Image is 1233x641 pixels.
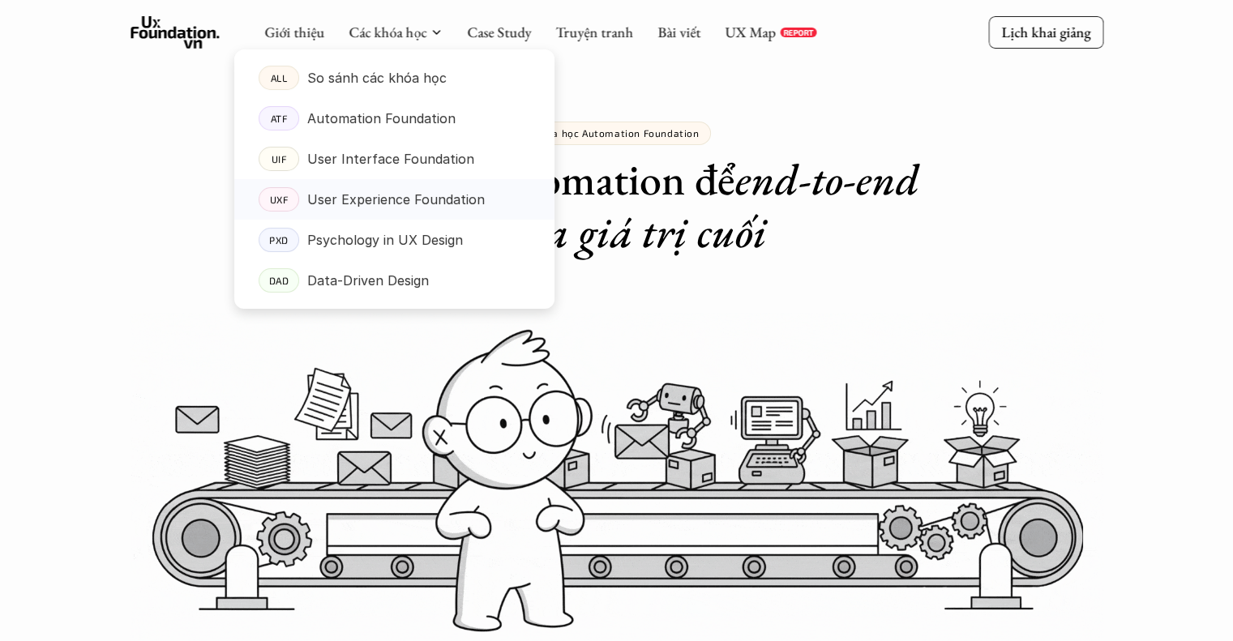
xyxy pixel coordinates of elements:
[268,275,289,286] p: DAD
[988,16,1103,48] a: Lịch khai giảng
[296,153,937,259] h1: Sử dụng Automation để
[234,58,554,98] a: ALLSo sánh các khóa học
[269,234,289,246] p: PXD
[307,66,447,90] p: So sánh các khóa học
[467,23,531,41] a: Case Study
[264,23,324,41] a: Giới thiệu
[234,220,554,260] a: PXDPsychology in UX Design
[725,23,776,41] a: UX Map
[234,179,554,220] a: UXFUser Experience Foundation
[657,23,700,41] a: Bài viết
[307,106,456,130] p: Automation Foundation
[534,127,700,139] p: Khóa học Automation Foundation
[307,268,429,293] p: Data-Driven Design
[307,147,474,171] p: User Interface Foundation
[234,260,554,301] a: DADData-Driven Design
[1001,23,1090,41] p: Lịch khai giảng
[234,98,554,139] a: ATFAutomation Foundation
[269,194,288,205] p: UXF
[271,153,286,165] p: UIF
[307,187,485,212] p: User Experience Foundation
[467,151,929,260] em: end-to-end tạo ra giá trị cuối
[270,72,287,83] p: ALL
[234,139,554,179] a: UIFUser Interface Foundation
[780,28,816,37] a: REPORT
[270,113,287,124] p: ATF
[349,23,426,41] a: Các khóa học
[307,228,463,252] p: Psychology in UX Design
[783,28,813,37] p: REPORT
[555,23,633,41] a: Truyện tranh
